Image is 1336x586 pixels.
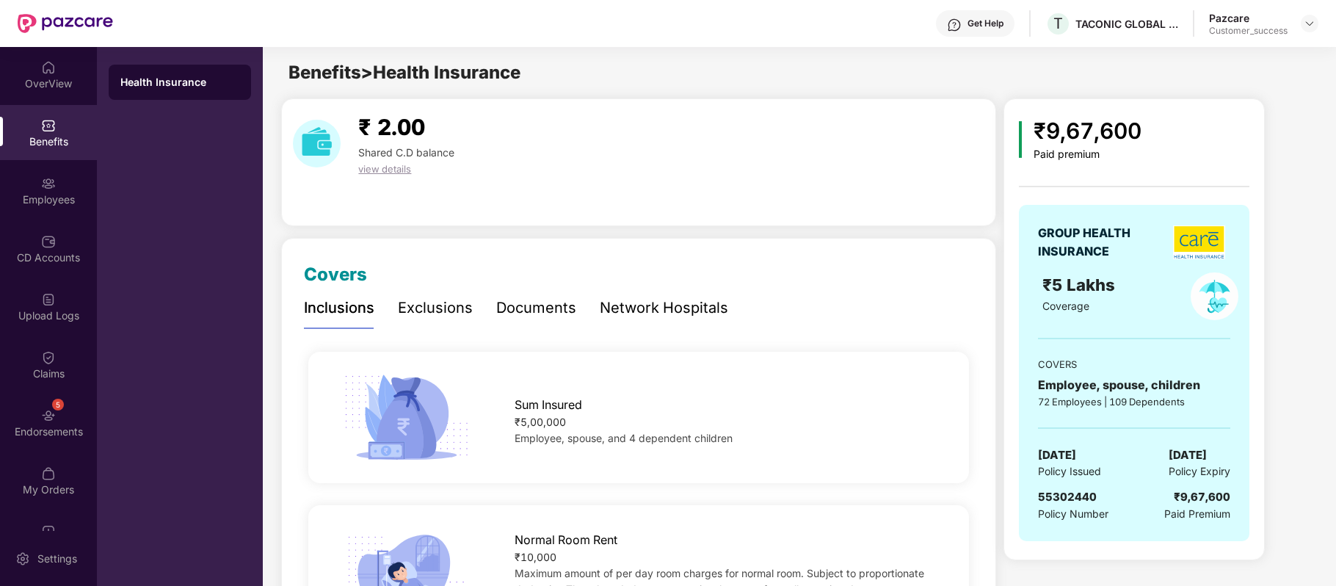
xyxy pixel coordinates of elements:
img: svg+xml;base64,PHN2ZyBpZD0iSGVscC0zMngzMiIgeG1sbnM9Imh0dHA6Ly93d3cudzMub3JnLzIwMDAvc3ZnIiB3aWR0aD... [947,18,962,32]
img: insurerLogo [1173,225,1225,259]
span: Benefits > Health Insurance [288,62,520,83]
div: COVERS [1038,357,1230,372]
span: Policy Issued [1038,463,1101,480]
img: download [293,120,341,167]
div: Network Hospitals [600,297,728,319]
img: icon [338,370,474,465]
span: Paid Premium [1164,506,1230,522]
span: T [1053,15,1063,32]
div: 72 Employees | 109 Dependents [1038,394,1230,409]
span: view details [358,163,411,175]
div: 5 [52,399,64,410]
span: Covers [304,264,367,285]
div: Settings [33,551,81,566]
div: Paid premium [1034,148,1141,161]
span: [DATE] [1169,446,1207,464]
span: Employee, spouse, and 4 dependent children [515,432,733,444]
div: Get Help [967,18,1003,29]
img: icon [1019,121,1023,158]
div: GROUP HEALTH INSURANCE [1038,224,1166,261]
img: svg+xml;base64,PHN2ZyBpZD0iRW5kb3JzZW1lbnRzIiB4bWxucz0iaHR0cDovL3d3dy53My5vcmcvMjAwMC9zdmciIHdpZH... [41,408,56,423]
span: Shared C.D balance [358,146,454,159]
img: svg+xml;base64,PHN2ZyBpZD0iVXBsb2FkX0xvZ3MiIGRhdGEtbmFtZT0iVXBsb2FkIExvZ3MiIHhtbG5zPSJodHRwOi8vd3... [41,292,56,307]
div: ₹5,00,000 [515,414,939,430]
img: svg+xml;base64,PHN2ZyBpZD0iQ0RfQWNjb3VudHMiIGRhdGEtbmFtZT0iQ0QgQWNjb3VudHMiIHhtbG5zPSJodHRwOi8vd3... [41,234,56,249]
span: ₹5 Lakhs [1042,275,1119,294]
img: svg+xml;base64,PHN2ZyBpZD0iQ2xhaW0iIHhtbG5zPSJodHRwOi8vd3d3LnczLm9yZy8yMDAwL3N2ZyIgd2lkdGg9IjIwIi... [41,350,56,365]
img: svg+xml;base64,PHN2ZyBpZD0iRW1wbG95ZWVzIiB4bWxucz0iaHR0cDovL3d3dy53My5vcmcvMjAwMC9zdmciIHdpZHRoPS... [41,176,56,191]
img: svg+xml;base64,PHN2ZyBpZD0iVXBkYXRlZCIgeG1sbnM9Imh0dHA6Ly93d3cudzMub3JnLzIwMDAvc3ZnIiB3aWR0aD0iMj... [41,524,56,539]
div: Inclusions [304,297,374,319]
div: Employee, spouse, children [1038,376,1230,394]
div: ₹10,000 [515,549,939,565]
div: Customer_success [1209,25,1288,37]
img: svg+xml;base64,PHN2ZyBpZD0iU2V0dGluZy0yMHgyMCIgeG1sbnM9Imh0dHA6Ly93d3cudzMub3JnLzIwMDAvc3ZnIiB3aW... [15,551,30,566]
div: Health Insurance [120,75,239,90]
img: svg+xml;base64,PHN2ZyBpZD0iQmVuZWZpdHMiIHhtbG5zPSJodHRwOi8vd3d3LnczLm9yZy8yMDAwL3N2ZyIgd2lkdGg9Ij... [41,118,56,133]
div: ₹9,67,600 [1034,114,1141,148]
img: New Pazcare Logo [18,14,113,33]
img: policyIcon [1191,272,1238,320]
div: ₹9,67,600 [1174,488,1230,506]
span: Normal Room Rent [515,531,617,549]
span: ₹ 2.00 [358,114,425,140]
span: Sum Insured [515,396,582,414]
img: svg+xml;base64,PHN2ZyBpZD0iTXlfT3JkZXJzIiBkYXRhLW5hbWU9Ik15IE9yZGVycyIgeG1sbnM9Imh0dHA6Ly93d3cudz... [41,466,56,481]
span: Policy Expiry [1169,463,1230,480]
span: [DATE] [1038,446,1076,464]
span: Policy Number [1038,507,1108,520]
div: Documents [496,297,576,319]
span: Coverage [1042,300,1089,312]
div: Exclusions [398,297,473,319]
span: 55302440 [1038,490,1097,504]
div: TACONIC GLOBAL SOLUTIONS PRIVATE LIMITED [1075,17,1178,31]
img: svg+xml;base64,PHN2ZyBpZD0iRHJvcGRvd24tMzJ4MzIiIHhtbG5zPSJodHRwOi8vd3d3LnczLm9yZy8yMDAwL3N2ZyIgd2... [1304,18,1315,29]
img: svg+xml;base64,PHN2ZyBpZD0iSG9tZSIgeG1sbnM9Imh0dHA6Ly93d3cudzMub3JnLzIwMDAvc3ZnIiB3aWR0aD0iMjAiIG... [41,60,56,75]
div: Pazcare [1209,11,1288,25]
